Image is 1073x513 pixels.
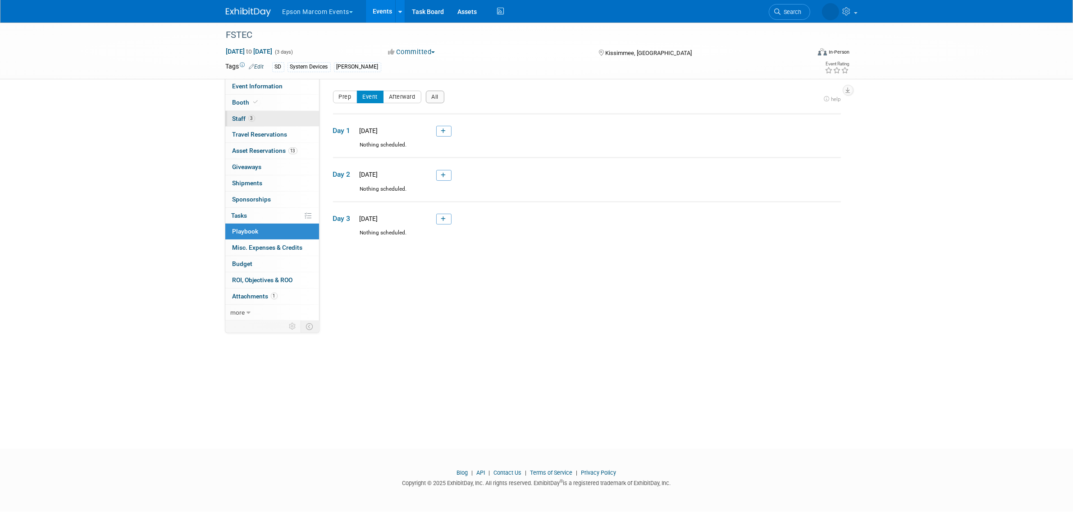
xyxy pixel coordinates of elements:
[825,62,849,66] div: Event Rating
[831,96,841,102] span: help
[357,171,378,178] span: [DATE]
[333,214,356,224] span: Day 3
[457,469,468,476] a: Blog
[233,147,297,154] span: Asset Reservations
[288,62,331,72] div: System Devices
[301,321,319,332] td: Toggle Event Tabs
[574,469,580,476] span: |
[225,95,319,110] a: Booth
[333,141,841,157] div: Nothing scheduled.
[333,91,357,103] button: Prep
[245,48,254,55] span: to
[333,185,841,201] div: Nothing scheduled.
[333,169,356,179] span: Day 2
[225,111,319,127] a: Staff3
[233,163,262,170] span: Giveaways
[581,469,616,476] a: Privacy Policy
[233,260,253,267] span: Budget
[274,49,293,55] span: (3 days)
[225,192,319,207] a: Sponsorships
[233,131,288,138] span: Travel Reservations
[226,47,273,55] span: [DATE] [DATE]
[248,115,255,122] span: 3
[757,47,850,60] div: Event Format
[223,27,797,43] div: FSTEC
[477,469,485,476] a: API
[233,293,278,300] span: Attachments
[225,127,319,142] a: Travel Reservations
[249,64,264,70] a: Edit
[225,240,319,256] a: Misc. Expenses & Credits
[225,78,319,94] a: Event Information
[769,4,810,20] a: Search
[357,127,378,134] span: [DATE]
[271,293,278,299] span: 1
[272,62,284,72] div: SD
[285,321,301,332] td: Personalize Event Tab Strip
[225,159,319,175] a: Giveaways
[233,244,303,251] span: Misc. Expenses & Credits
[385,47,438,57] button: Committed
[226,8,271,17] img: ExhibitDay
[426,91,445,103] button: All
[232,212,247,219] span: Tasks
[288,147,297,154] span: 13
[225,208,319,224] a: Tasks
[225,256,319,272] a: Budget
[333,229,841,245] div: Nothing scheduled.
[225,175,319,191] a: Shipments
[233,82,283,90] span: Event Information
[357,215,378,222] span: [DATE]
[818,48,827,55] img: Format-Inperson.png
[233,179,263,187] span: Shipments
[233,228,259,235] span: Playbook
[333,126,356,136] span: Day 1
[822,3,839,20] img: Lucy Roberts
[226,62,264,72] td: Tags
[233,276,293,284] span: ROI, Objectives & ROO
[225,289,319,304] a: Attachments1
[530,469,573,476] a: Terms of Service
[225,305,319,321] a: more
[470,469,475,476] span: |
[357,91,384,103] button: Event
[225,272,319,288] a: ROI, Objectives & ROO
[231,309,245,316] span: more
[254,100,258,105] i: Booth reservation complete
[225,143,319,159] a: Asset Reservations13
[383,91,421,103] button: Afterward
[334,62,381,72] div: [PERSON_NAME]
[233,196,271,203] span: Sponsorships
[560,479,563,484] sup: ®
[233,99,260,106] span: Booth
[225,224,319,239] a: Playbook
[494,469,522,476] a: Contact Us
[233,115,255,122] span: Staff
[781,9,802,15] span: Search
[523,469,529,476] span: |
[487,469,493,476] span: |
[605,50,692,56] span: Kissimmee, [GEOGRAPHIC_DATA]
[828,49,849,55] div: In-Person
